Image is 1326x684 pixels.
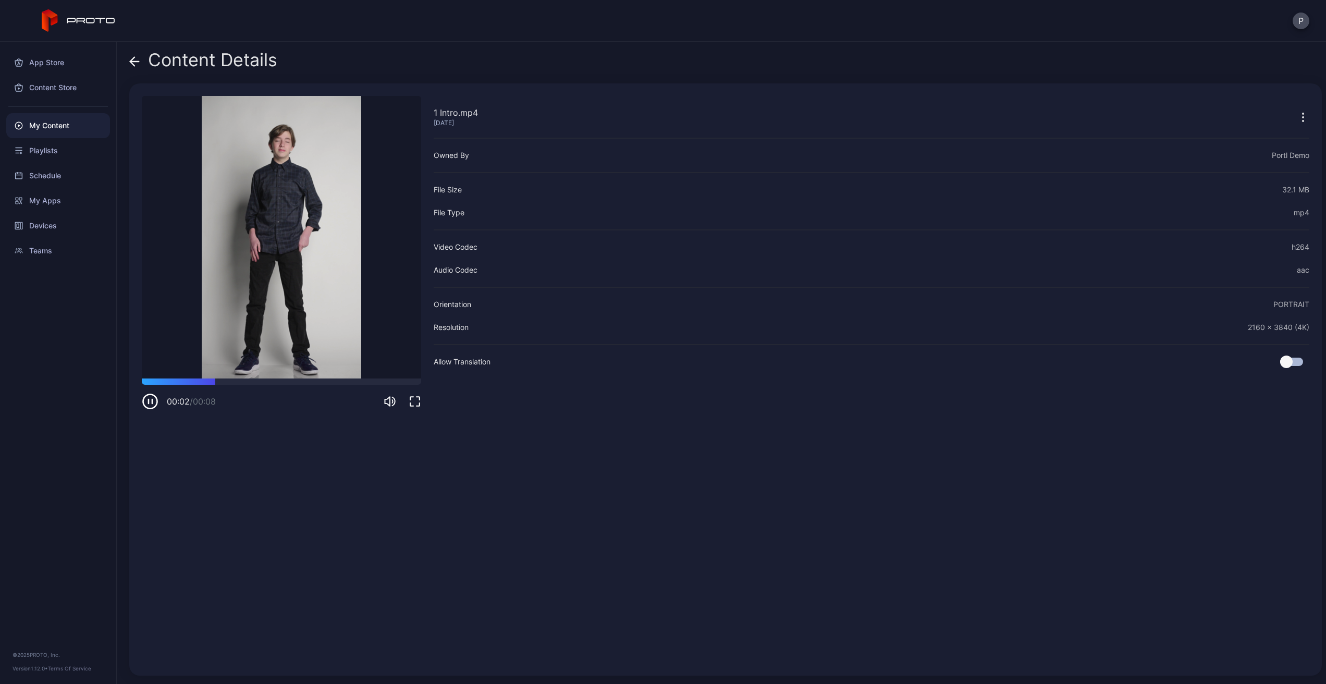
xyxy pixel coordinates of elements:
div: Video Codec [434,241,477,253]
div: 32.1 MB [1282,184,1309,196]
a: Teams [6,238,110,263]
div: File Size [434,184,462,196]
div: Audio Codec [434,264,477,276]
a: Schedule [6,163,110,188]
div: Allow Translation [434,356,490,368]
a: My Content [6,113,110,138]
div: PORTRAIT [1273,298,1309,311]
div: Resolution [434,321,469,334]
div: 00:02 [167,395,216,408]
a: Devices [6,213,110,238]
div: 1 Intro.mp4 [434,106,478,119]
a: My Apps [6,188,110,213]
div: File Type [434,206,464,219]
span: Version 1.12.0 • [13,665,48,671]
div: [DATE] [434,119,478,127]
div: 2160 x 3840 (4K) [1248,321,1309,334]
div: mp4 [1294,206,1309,219]
a: Terms Of Service [48,665,91,671]
div: aac [1297,264,1309,276]
div: Owned By [434,149,469,162]
div: © 2025 PROTO, Inc. [13,651,104,659]
a: Content Store [6,75,110,100]
div: Content Details [129,50,277,75]
span: / 00:08 [190,396,216,407]
div: Portl Demo [1272,149,1309,162]
div: h264 [1292,241,1309,253]
button: P [1293,13,1309,29]
video: Sorry, your browser doesn‘t support embedded videos [142,96,421,378]
div: Orientation [434,298,471,311]
a: Playlists [6,138,110,163]
a: App Store [6,50,110,75]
